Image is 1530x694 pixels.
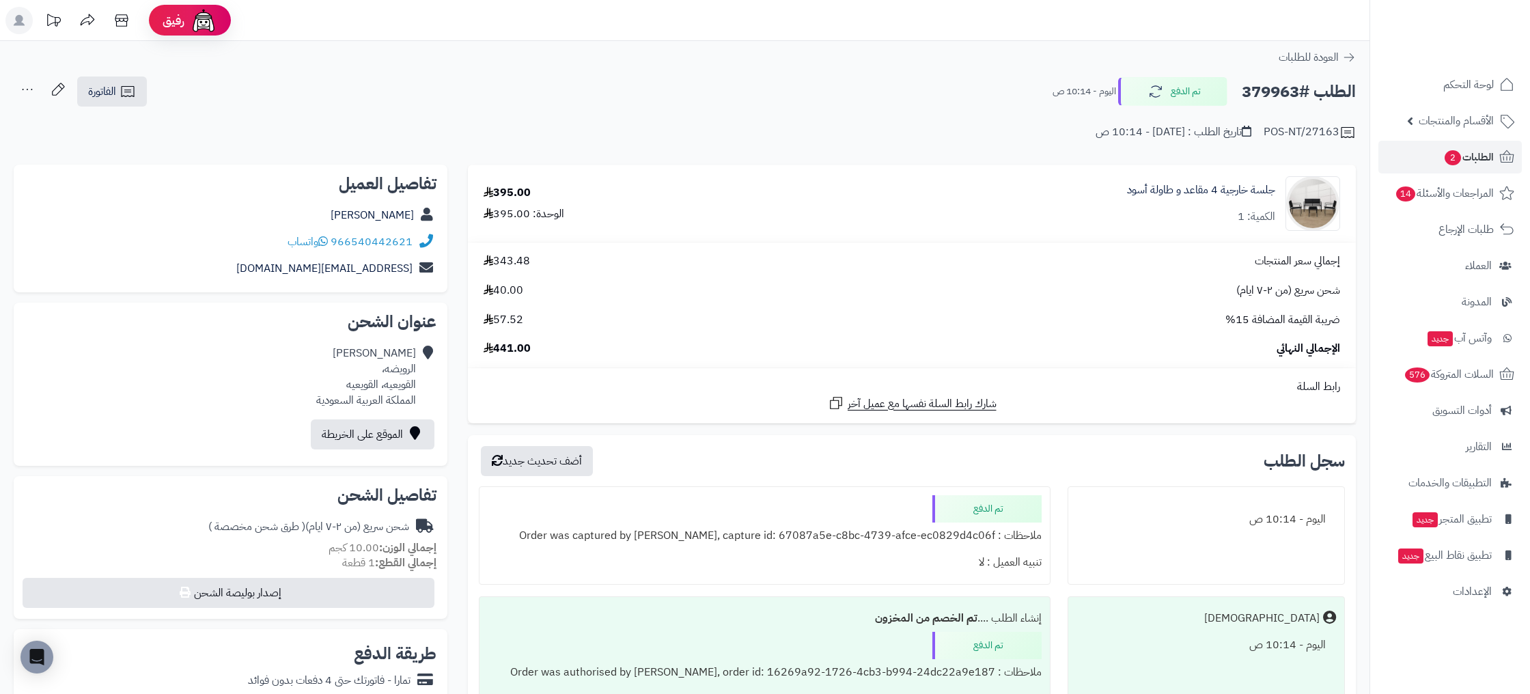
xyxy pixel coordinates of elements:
strong: إجمالي القطع: [375,555,436,571]
a: شارك رابط السلة نفسها مع عميل آخر [828,395,997,412]
span: 2 [1445,150,1462,166]
h2: تفاصيل العميل [25,176,436,192]
a: التطبيقات والخدمات [1378,467,1522,499]
div: ملاحظات : Order was authorised by [PERSON_NAME], order id: 16269a92-1726-4cb3-b994-24dc22a9e187 [488,659,1042,686]
span: الإعدادات [1453,582,1492,601]
strong: إجمالي الوزن: [379,540,436,556]
a: الإعدادات [1378,575,1522,608]
span: الإجمالي النهائي [1277,341,1340,357]
span: المدونة [1462,292,1492,311]
div: تم الدفع [932,495,1042,523]
span: جديد [1413,512,1438,527]
span: شارك رابط السلة نفسها مع عميل آخر [848,396,997,412]
span: 40.00 [484,283,523,299]
h2: طريقة الدفع [354,646,436,662]
div: الوحدة: 395.00 [484,206,564,222]
a: واتساب [288,234,328,250]
a: المدونة [1378,286,1522,318]
img: 1752406678-1-90x90.jpg [1286,176,1339,231]
div: الكمية: 1 [1238,209,1275,225]
a: أدوات التسويق [1378,394,1522,427]
span: العملاء [1465,256,1492,275]
span: 14 [1396,186,1416,202]
button: أضف تحديث جديد [481,446,593,476]
span: المراجعات والأسئلة [1395,184,1494,203]
a: السلات المتروكة576 [1378,358,1522,391]
button: إصدار بوليصة الشحن [23,578,434,608]
div: 395.00 [484,185,531,201]
div: ملاحظات : Order was captured by [PERSON_NAME], capture id: 67087a5e-c8bc-4739-afce-ec0829d4c06f [488,523,1042,549]
span: لوحة التحكم [1443,75,1494,94]
span: الأقسام والمنتجات [1419,111,1494,130]
div: تمارا - فاتورتك حتى 4 دفعات بدون فوائد [248,673,411,689]
a: وآتس آبجديد [1378,322,1522,355]
a: المراجعات والأسئلة14 [1378,177,1522,210]
span: الطلبات [1443,148,1494,167]
span: شحن سريع (من ٢-٧ ايام) [1236,283,1340,299]
div: اليوم - 10:14 ص [1076,506,1336,533]
a: لوحة التحكم [1378,68,1522,101]
a: [PERSON_NAME] [331,207,414,223]
span: رفيق [163,12,184,29]
a: طلبات الإرجاع [1378,213,1522,246]
span: 441.00 [484,341,531,357]
div: اليوم - 10:14 ص [1076,632,1336,658]
a: تحديثات المنصة [36,7,70,38]
span: جديد [1428,331,1453,346]
a: الفاتورة [77,77,147,107]
div: [DEMOGRAPHIC_DATA] [1204,611,1320,626]
a: الموقع على الخريطة [311,419,434,449]
span: جديد [1398,549,1423,564]
a: جلسة خارجية 4 مقاعد و طاولة أسود [1127,182,1275,198]
span: إجمالي سعر المنتجات [1255,253,1340,269]
div: تنبيه العميل : لا [488,549,1042,576]
span: وآتس آب [1426,329,1492,348]
button: تم الدفع [1118,77,1227,106]
a: الطلبات2 [1378,141,1522,173]
small: 1 قطعة [342,555,436,571]
a: 966540442621 [331,234,413,250]
a: [EMAIL_ADDRESS][DOMAIN_NAME] [236,260,413,277]
div: تاريخ الطلب : [DATE] - 10:14 ص [1096,124,1251,140]
span: 576 [1405,367,1430,383]
a: تطبيق المتجرجديد [1378,503,1522,536]
h3: سجل الطلب [1264,453,1345,469]
span: ( طرق شحن مخصصة ) [208,518,305,535]
span: طلبات الإرجاع [1438,220,1494,239]
span: 343.48 [484,253,530,269]
h2: الطلب #379963 [1242,78,1356,106]
div: إنشاء الطلب .... [488,605,1042,632]
div: شحن سريع (من ٢-٧ ايام) [208,519,409,535]
div: تم الدفع [932,632,1042,659]
img: ai-face.png [190,7,217,34]
b: تم الخصم من المخزون [875,610,977,626]
h2: عنوان الشحن [25,314,436,330]
span: السلات المتروكة [1404,365,1494,384]
h2: تفاصيل الشحن [25,487,436,503]
a: التقارير [1378,430,1522,463]
span: تطبيق نقاط البيع [1397,546,1492,565]
span: التقارير [1466,437,1492,456]
a: العملاء [1378,249,1522,282]
span: أدوات التسويق [1432,401,1492,420]
small: اليوم - 10:14 ص [1053,85,1116,98]
div: رابط السلة [473,379,1350,395]
a: تطبيق نقاط البيعجديد [1378,539,1522,572]
span: ضريبة القيمة المضافة 15% [1225,312,1340,328]
div: Open Intercom Messenger [20,641,53,674]
span: التطبيقات والخدمات [1408,473,1492,492]
span: 57.52 [484,312,523,328]
span: الفاتورة [88,83,116,100]
img: logo-2.png [1437,31,1517,60]
div: POS-NT/27163 [1264,124,1356,141]
span: تطبيق المتجر [1411,510,1492,529]
a: العودة للطلبات [1279,49,1356,66]
span: العودة للطلبات [1279,49,1339,66]
div: [PERSON_NAME] الرويضه، القويعيه، القويعيه المملكة العربية السعودية [316,346,416,408]
small: 10.00 كجم [329,540,436,556]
